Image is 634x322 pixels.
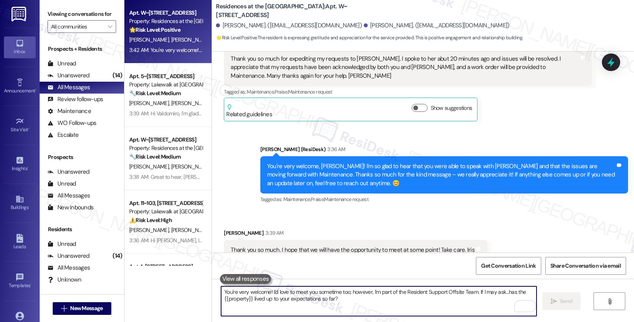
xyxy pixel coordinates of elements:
[48,252,90,260] div: Unanswered
[129,136,202,144] div: Apt. W~[STREET_ADDRESS]
[48,71,90,80] div: Unanswered
[48,83,90,92] div: All Messages
[171,163,211,170] span: [PERSON_NAME]
[27,165,29,170] span: •
[129,207,202,216] div: Property: Lakewalk at [GEOGRAPHIC_DATA]
[129,9,202,17] div: Apt. W~[STREET_ADDRESS]
[129,46,607,54] div: 3:42 AM: You're very welcome! I'd love to meet you sometime too; however, I'm part of the Residen...
[48,180,76,188] div: Unread
[171,100,213,107] span: [PERSON_NAME]
[221,286,537,316] textarea: To enrich screen reader interactions, please activate Accessibility in Grammarly extension settings
[48,59,76,68] div: Unread
[129,17,202,25] div: Property: Residences at the [GEOGRAPHIC_DATA]
[48,240,76,248] div: Unread
[40,45,124,53] div: Prospects + Residents
[11,7,28,21] img: ResiDesk Logo
[216,34,257,41] strong: 🌟 Risk Level: Positive
[226,104,272,119] div: Related guidelines
[129,110,463,117] div: 3:39 AM: Hi Valdomiro, I'm glad to hear the service was completed. If you have any other question...
[260,194,628,205] div: Tagged as:
[247,88,274,95] span: Maintenance ,
[111,250,124,262] div: (14)
[129,90,181,97] strong: 🔧 Risk Level: Medium
[129,144,202,152] div: Property: Residences at the [GEOGRAPHIC_DATA]
[364,21,510,30] div: [PERSON_NAME]. ([EMAIL_ADDRESS][DOMAIN_NAME])
[231,246,475,254] div: Thank you so much. I hope that we will have the opportunity to meet at some point! Take care. Iris
[129,72,202,80] div: Apt. 5~[STREET_ADDRESS]
[607,298,613,305] i: 
[129,199,202,207] div: Apt. 11~103, [STREET_ADDRESS]
[48,131,78,139] div: Escalate
[129,36,171,43] span: [PERSON_NAME]
[61,305,67,312] i: 
[48,119,96,127] div: WO Follow-ups
[551,298,557,305] i: 
[4,153,36,175] a: Insights •
[4,36,36,58] a: Inbox
[111,69,124,82] div: (14)
[40,153,124,161] div: Prospects
[216,2,374,19] b: Residences at the [GEOGRAPHIC_DATA]: Apt. W~[STREET_ADDRESS]
[70,304,103,312] span: New Message
[550,262,621,270] span: Share Conversation via email
[48,95,103,103] div: Review follow-ups
[311,196,324,203] span: Praise ,
[476,257,541,275] button: Get Conversation Link
[129,263,202,271] div: Apt. 1~[STREET_ADDRESS]
[4,270,36,292] a: Templates •
[129,237,625,244] div: 3:36 AM: Hi [PERSON_NAME], I understand the door issue wasn't fully resolved by the team. I'm sor...
[431,104,472,112] label: Show suggestions
[108,23,112,30] i: 
[275,88,288,95] span: Praise ,
[40,225,124,234] div: Residents
[129,217,172,224] strong: ⚠️ Risk Level: High
[129,173,415,180] div: 3:38 AM: Great to hear, [PERSON_NAME]! If you need anything else, don't hesitate to reach out. We...
[542,292,581,310] button: Send
[129,153,181,160] strong: 🔧 Risk Level: Medium
[129,163,171,170] span: [PERSON_NAME]
[48,264,90,272] div: All Messages
[224,86,592,98] div: Tagged as:
[260,145,628,156] div: [PERSON_NAME] (ResiDesk)
[560,297,572,305] span: Send
[4,192,36,214] a: Buildings
[288,88,332,95] span: Maintenance request
[216,21,362,30] div: [PERSON_NAME]. ([EMAIL_ADDRESS][DOMAIN_NAME])
[267,162,615,188] div: You're very welcome, [PERSON_NAME]! I'm so glad to hear that you were able to speak with [PERSON_...
[481,262,536,270] span: Get Conversation Link
[53,302,111,315] button: New Message
[35,87,36,92] span: •
[48,8,116,20] label: Viewing conversations for
[324,196,369,203] span: Maintenance request
[129,226,171,234] span: [PERSON_NAME]
[264,229,283,237] div: 3:39 AM
[29,126,30,131] span: •
[48,107,91,115] div: Maintenance
[216,34,523,42] span: : The resident is expressing gratitude and appreciation for the service provided. This is positiv...
[48,203,94,212] div: New Inbounds
[4,232,36,253] a: Leads
[129,100,171,107] span: [PERSON_NAME]
[283,196,311,203] span: Maintenance ,
[51,20,103,33] input: All communities
[48,192,90,200] div: All Messages
[129,26,180,33] strong: 🌟 Risk Level: Positive
[4,115,36,136] a: Site Visit •
[48,168,90,176] div: Unanswered
[171,36,211,43] span: [PERSON_NAME]
[545,257,626,275] button: Share Conversation via email
[48,276,81,284] div: Unknown
[31,282,32,287] span: •
[224,229,487,240] div: [PERSON_NAME]
[129,80,202,89] div: Property: Lakewalk at [GEOGRAPHIC_DATA]
[231,55,579,80] div: Thank you so much for expediting my requests to [PERSON_NAME]. I spoke to her abut 20 minutes ago...
[325,145,345,153] div: 3:36 AM
[171,226,276,234] span: [PERSON_NAME] Dos [PERSON_NAME] Bahia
